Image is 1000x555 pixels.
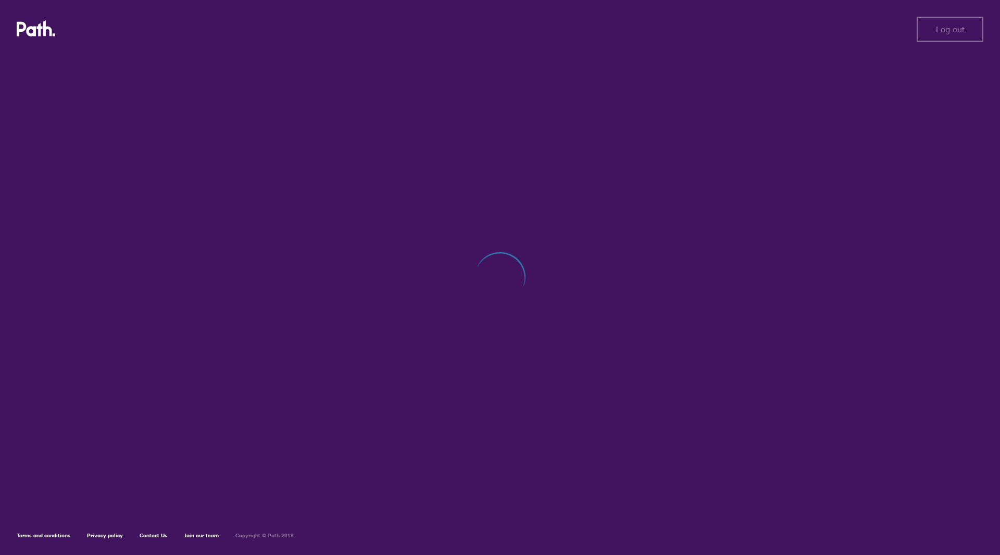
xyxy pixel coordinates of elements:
h6: Copyright © Path 2018 [235,533,294,539]
span: Log out [936,24,965,34]
a: Contact Us [140,532,167,539]
button: Log out [917,17,983,42]
a: Join our team [184,532,219,539]
a: Terms and conditions [17,532,70,539]
a: Privacy policy [87,532,123,539]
